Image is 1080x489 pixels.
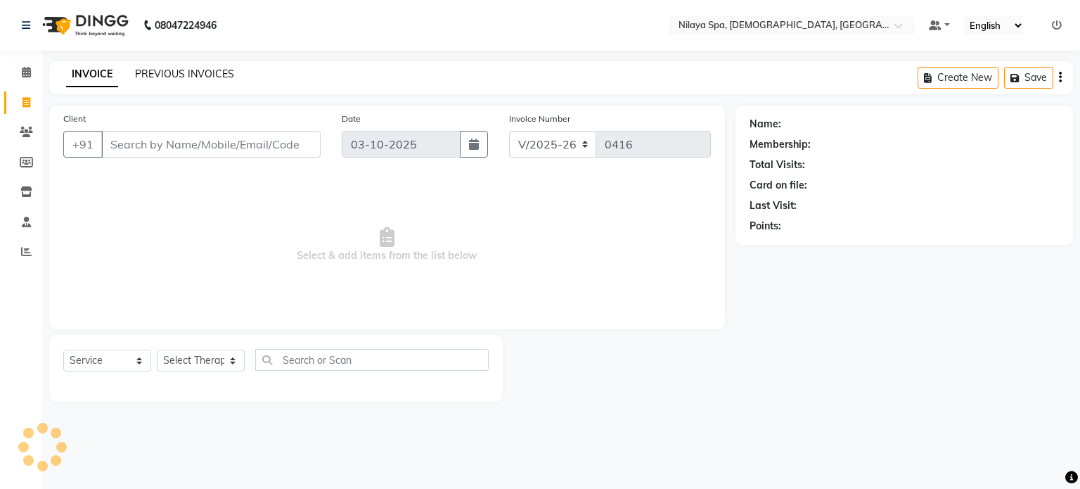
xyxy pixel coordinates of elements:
a: INVOICE [66,62,118,87]
div: Card on file: [750,178,807,193]
span: Select & add items from the list below [63,174,711,315]
button: Save [1004,67,1053,89]
label: Invoice Number [509,113,570,125]
label: Date [342,113,361,125]
div: Membership: [750,137,811,152]
label: Client [63,113,86,125]
a: PREVIOUS INVOICES [135,68,234,80]
img: logo [36,6,132,45]
div: Last Visit: [750,198,797,213]
div: Total Visits: [750,158,805,172]
b: 08047224946 [155,6,217,45]
button: +91 [63,131,103,158]
button: Create New [918,67,998,89]
input: Search by Name/Mobile/Email/Code [101,131,321,158]
input: Search or Scan [255,349,489,371]
div: Name: [750,117,781,132]
div: Points: [750,219,781,234]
